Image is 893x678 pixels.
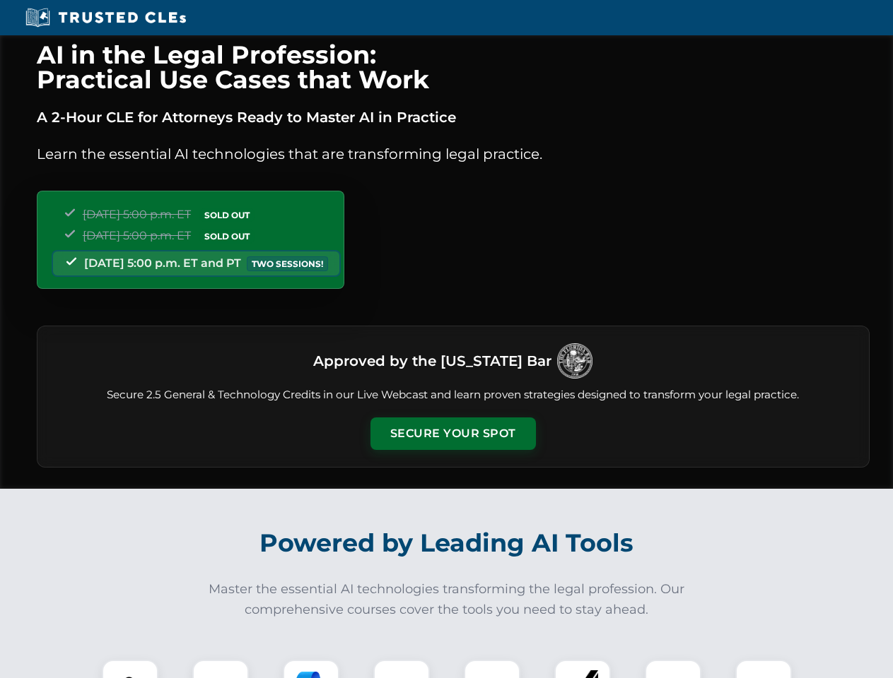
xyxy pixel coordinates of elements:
p: Master the essential AI technologies transforming the legal profession. Our comprehensive courses... [199,579,694,620]
h1: AI in the Legal Profession: Practical Use Cases that Work [37,42,870,92]
img: Logo [557,343,593,379]
img: Trusted CLEs [21,7,190,28]
h2: Powered by Leading AI Tools [55,518,839,568]
p: Learn the essential AI technologies that are transforming legal practice. [37,143,870,165]
span: SOLD OUT [199,208,255,222]
p: Secure 2.5 General & Technology Credits in our Live Webcast and learn proven strategies designed ... [54,387,852,403]
p: A 2-Hour CLE for Attorneys Ready to Master AI in Practice [37,106,870,129]
h3: Approved by the [US_STATE] Bar [313,348,551,374]
button: Secure Your Spot [370,417,536,450]
span: [DATE] 5:00 p.m. ET [83,208,191,221]
span: [DATE] 5:00 p.m. ET [83,229,191,242]
span: SOLD OUT [199,229,255,244]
